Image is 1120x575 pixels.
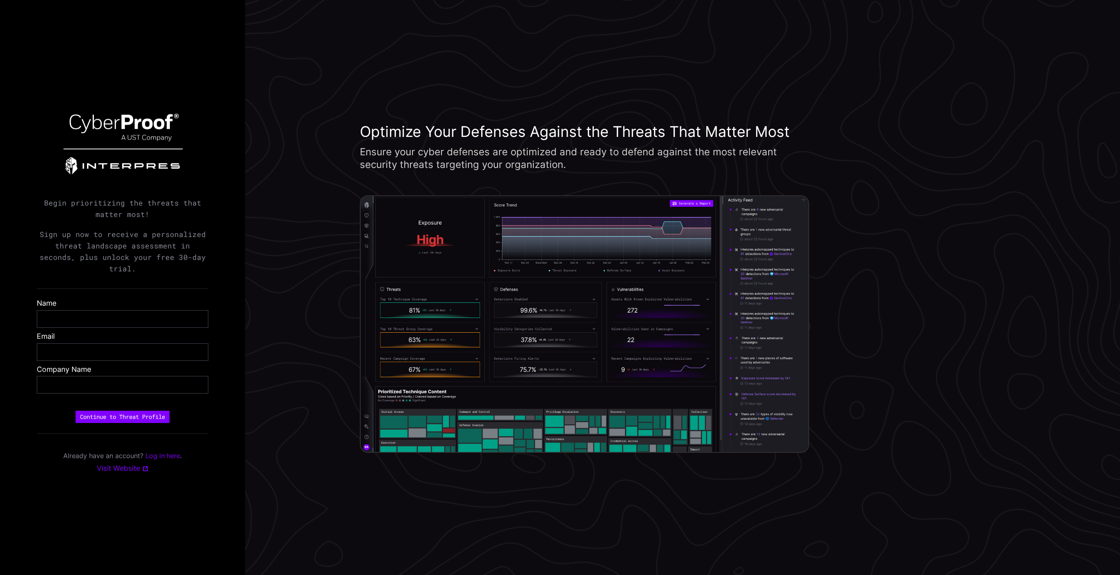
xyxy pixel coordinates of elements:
button: Continue to Threat Profile [76,411,170,423]
div: Ensure your cyber defenses are optimized and ready to defend against the most relevant security t... [360,145,809,171]
img: CyberProof Logo [60,102,185,190]
p: Sign up now to receive a personalized threat landscape assessment in seconds, plus unlock your fr... [37,229,208,275]
a: Log in here [145,452,180,460]
h3: Optimize Your Defenses Against the Threats That Matter Most [360,122,809,141]
a: Visit Website [97,464,149,473]
p: Begin prioritizing the threats that matter most! [37,197,208,220]
label: Name [37,299,208,308]
label: Company Name [37,365,208,374]
img: Screenshot [360,195,809,453]
label: Email [37,332,208,341]
div: Already have an account? . [63,452,182,464]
